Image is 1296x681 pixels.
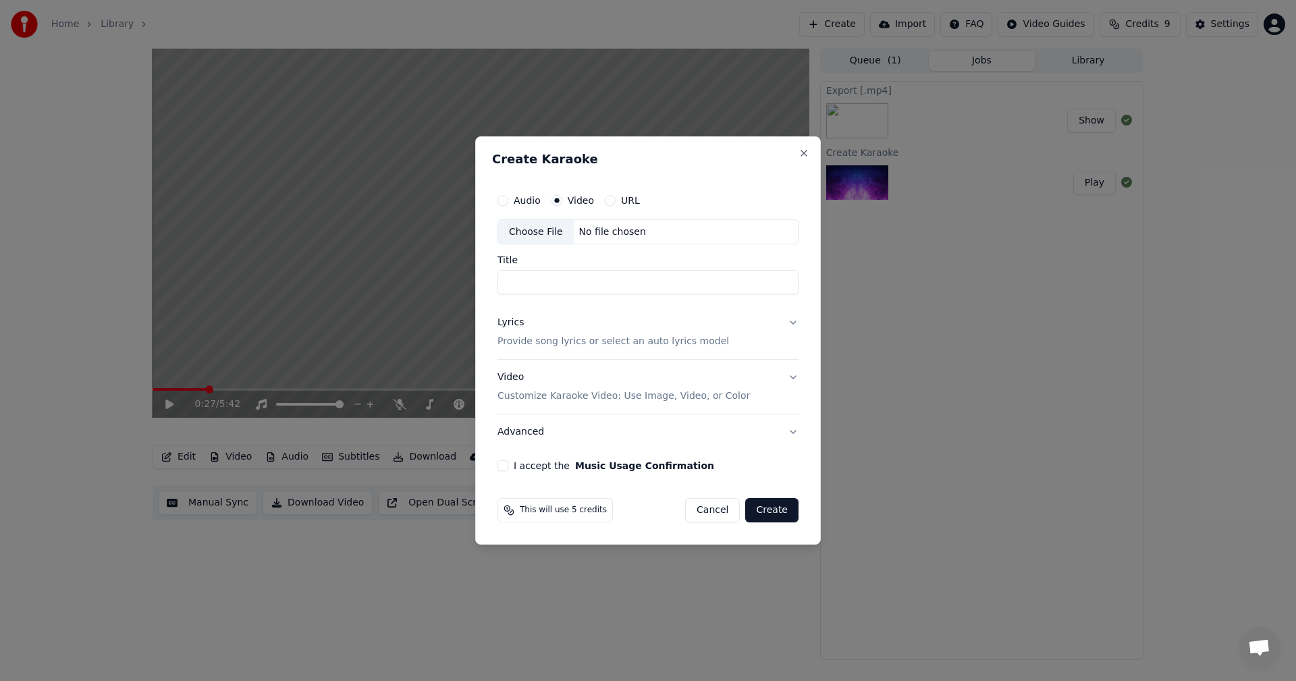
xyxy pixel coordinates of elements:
[621,196,640,205] label: URL
[497,256,799,265] label: Title
[685,498,740,522] button: Cancel
[497,414,799,450] button: Advanced
[497,371,750,404] div: Video
[492,153,804,165] h2: Create Karaoke
[514,196,541,205] label: Audio
[497,306,799,360] button: LyricsProvide song lyrics or select an auto lyrics model
[520,505,607,516] span: This will use 5 credits
[514,461,714,470] label: I accept the
[497,389,750,403] p: Customize Karaoke Video: Use Image, Video, or Color
[568,196,594,205] label: Video
[574,225,651,239] div: No file chosen
[497,317,524,330] div: Lyrics
[497,335,729,349] p: Provide song lyrics or select an auto lyrics model
[575,461,714,470] button: I accept the
[745,498,799,522] button: Create
[497,360,799,414] button: VideoCustomize Karaoke Video: Use Image, Video, or Color
[498,220,574,244] div: Choose File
